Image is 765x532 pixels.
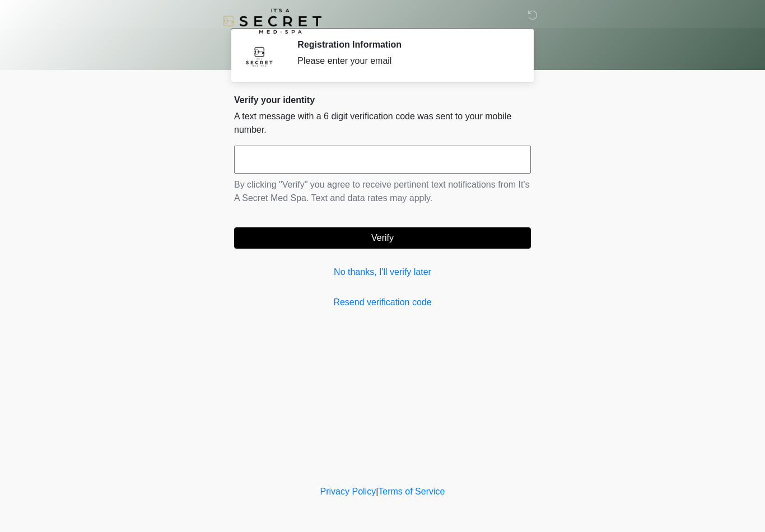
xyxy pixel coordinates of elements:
[234,296,531,309] a: Resend verification code
[234,95,531,105] h2: Verify your identity
[234,227,531,249] button: Verify
[234,110,531,137] p: A text message with a 6 digit verification code was sent to your mobile number.
[378,487,445,496] a: Terms of Service
[297,39,514,50] h2: Registration Information
[223,8,321,34] img: It's A Secret Med Spa Logo
[320,487,376,496] a: Privacy Policy
[297,54,514,68] div: Please enter your email
[234,265,531,279] a: No thanks, I'll verify later
[376,487,378,496] a: |
[242,39,276,73] img: Agent Avatar
[234,178,531,205] p: By clicking "Verify" you agree to receive pertinent text notifications from It's A Secret Med Spa...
